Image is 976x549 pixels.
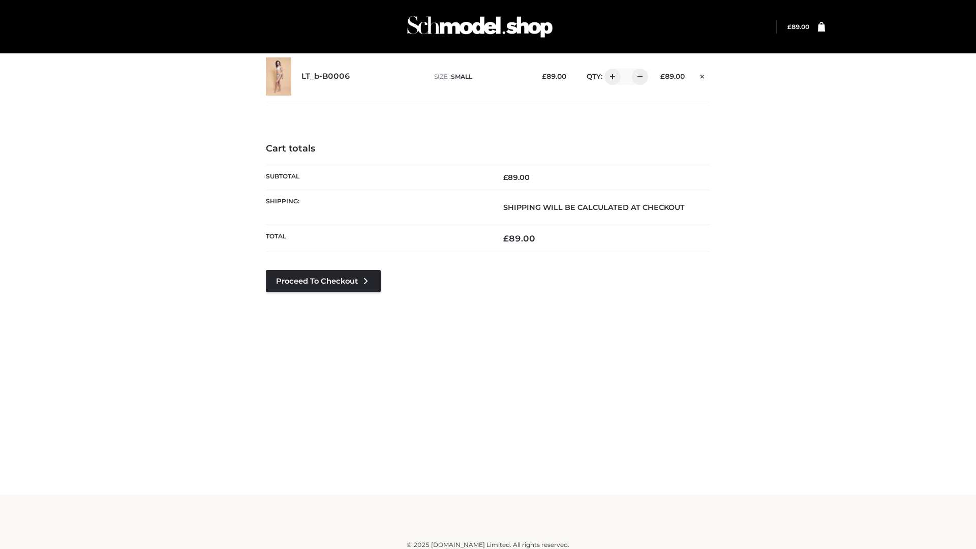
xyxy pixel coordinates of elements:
[787,23,791,30] span: £
[787,23,809,30] bdi: 89.00
[787,23,809,30] a: £89.00
[660,72,685,80] bdi: 89.00
[503,233,509,243] span: £
[266,57,291,96] img: LT_b-B0006 - SMALL
[266,190,488,225] th: Shipping:
[503,173,508,182] span: £
[266,270,381,292] a: Proceed to Checkout
[660,72,665,80] span: £
[576,69,645,85] div: QTY:
[503,203,685,212] strong: Shipping will be calculated at checkout
[503,233,535,243] bdi: 89.00
[266,165,488,190] th: Subtotal
[503,173,530,182] bdi: 89.00
[451,73,472,80] span: SMALL
[266,143,710,155] h4: Cart totals
[695,69,710,82] a: Remove this item
[404,7,556,47] img: Schmodel Admin 964
[542,72,546,80] span: £
[301,72,350,81] a: LT_b-B0006
[434,72,526,81] p: size :
[542,72,566,80] bdi: 89.00
[266,225,488,252] th: Total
